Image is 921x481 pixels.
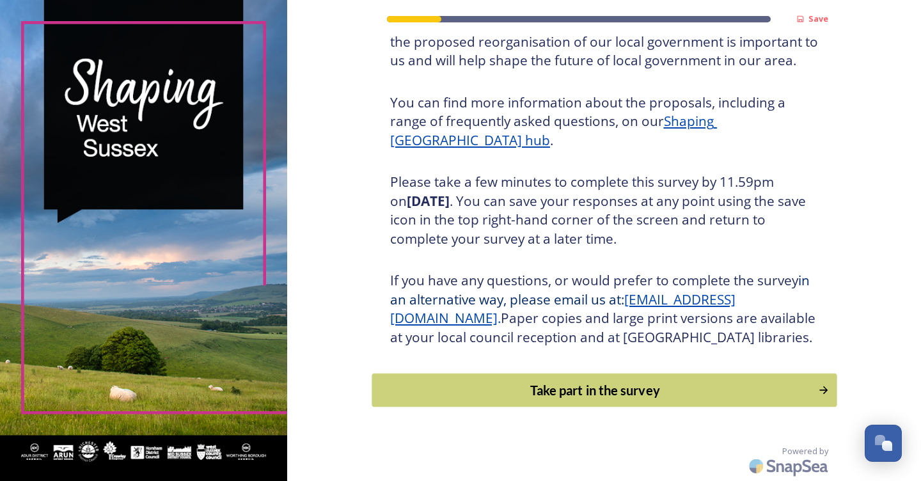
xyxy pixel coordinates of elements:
[390,290,736,327] a: [EMAIL_ADDRESS][DOMAIN_NAME]
[372,374,837,407] button: Continue
[390,112,717,149] a: Shaping [GEOGRAPHIC_DATA] hub
[808,13,828,24] strong: Save
[390,271,819,347] h3: If you have any questions, or would prefer to complete the survey Paper copies and large print ve...
[390,173,819,248] h3: Please take a few minutes to complete this survey by 11.59pm on . You can save your responses at ...
[390,271,813,308] span: in an alternative way, please email us at:
[782,445,828,457] span: Powered by
[390,93,819,150] h3: You can find more information about the proposals, including a range of frequently asked question...
[745,451,835,481] img: SnapSea Logo
[407,192,450,210] strong: [DATE]
[498,309,501,327] span: .
[865,425,902,462] button: Open Chat
[390,13,819,70] h3: Thank you for taking the time to complete this survey. Your views on the proposed reorganisation ...
[379,381,811,400] div: Take part in the survey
